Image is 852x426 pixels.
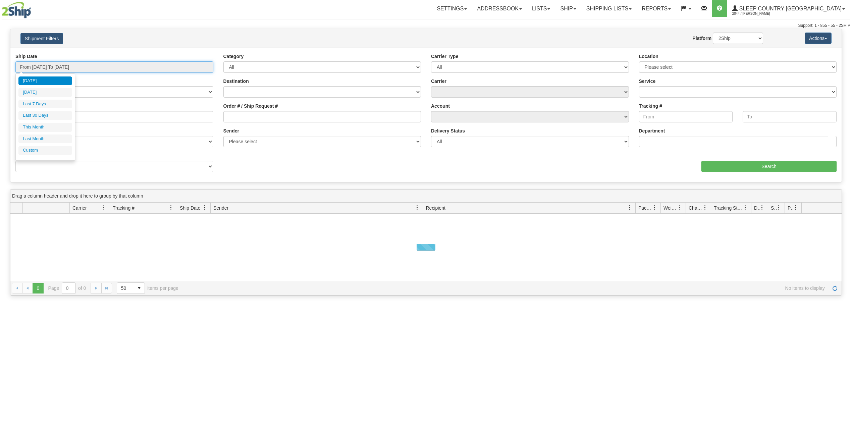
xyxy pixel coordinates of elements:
[10,190,842,203] div: grid grouping header
[692,35,711,42] label: Platform
[188,285,825,291] span: No items to display
[639,127,665,134] label: Department
[738,6,842,11] span: Sleep Country [GEOGRAPHIC_DATA]
[674,202,686,213] a: Weight filter column settings
[837,179,851,247] iframe: chat widget
[527,0,555,17] a: Lists
[732,10,783,17] span: 2044 / [PERSON_NAME]
[689,205,703,211] span: Charge
[18,76,72,86] li: [DATE]
[117,282,178,294] span: items per page
[223,53,244,60] label: Category
[412,202,423,213] a: Sender filter column settings
[432,0,472,17] a: Settings
[431,78,446,85] label: Carrier
[581,0,637,17] a: Shipping lists
[117,282,145,294] span: Page sizes drop down
[18,123,72,132] li: This Month
[472,0,527,17] a: Addressbook
[18,100,72,109] li: Last 7 Days
[165,202,177,213] a: Tracking # filter column settings
[743,111,837,122] input: To
[637,0,676,17] a: Reports
[223,78,249,85] label: Destination
[48,282,86,294] span: Page of 0
[754,205,760,211] span: Delivery Status
[624,202,635,213] a: Recipient filter column settings
[213,205,228,211] span: Sender
[2,2,31,18] img: logo2044.jpg
[223,103,278,109] label: Order # / Ship Request #
[18,88,72,97] li: [DATE]
[426,205,445,211] span: Recipient
[18,111,72,120] li: Last 30 Days
[830,283,840,294] a: Refresh
[756,202,768,213] a: Delivery Status filter column settings
[699,202,711,213] a: Charge filter column settings
[649,202,660,213] a: Packages filter column settings
[805,33,832,44] button: Actions
[15,53,37,60] label: Ship Date
[790,202,801,213] a: Pickup Status filter column settings
[638,205,652,211] span: Packages
[663,205,678,211] span: Weight
[72,205,87,211] span: Carrier
[771,205,777,211] span: Shipment Issues
[773,202,785,213] a: Shipment Issues filter column settings
[639,111,733,122] input: From
[223,127,239,134] label: Sender
[199,202,210,213] a: Ship Date filter column settings
[33,283,43,294] span: Page 0
[727,0,850,17] a: Sleep Country [GEOGRAPHIC_DATA] 2044 / [PERSON_NAME]
[639,78,656,85] label: Service
[639,103,662,109] label: Tracking #
[2,23,850,29] div: Support: 1 - 855 - 55 - 2SHIP
[788,205,793,211] span: Pickup Status
[20,33,63,44] button: Shipment Filters
[121,285,130,291] span: 50
[98,202,110,213] a: Carrier filter column settings
[18,135,72,144] li: Last Month
[134,283,145,294] span: select
[431,53,458,60] label: Carrier Type
[113,205,135,211] span: Tracking #
[431,127,465,134] label: Delivery Status
[18,146,72,155] li: Custom
[180,205,200,211] span: Ship Date
[740,202,751,213] a: Tracking Status filter column settings
[714,205,743,211] span: Tracking Status
[639,53,658,60] label: Location
[701,161,837,172] input: Search
[431,103,450,109] label: Account
[555,0,581,17] a: Ship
